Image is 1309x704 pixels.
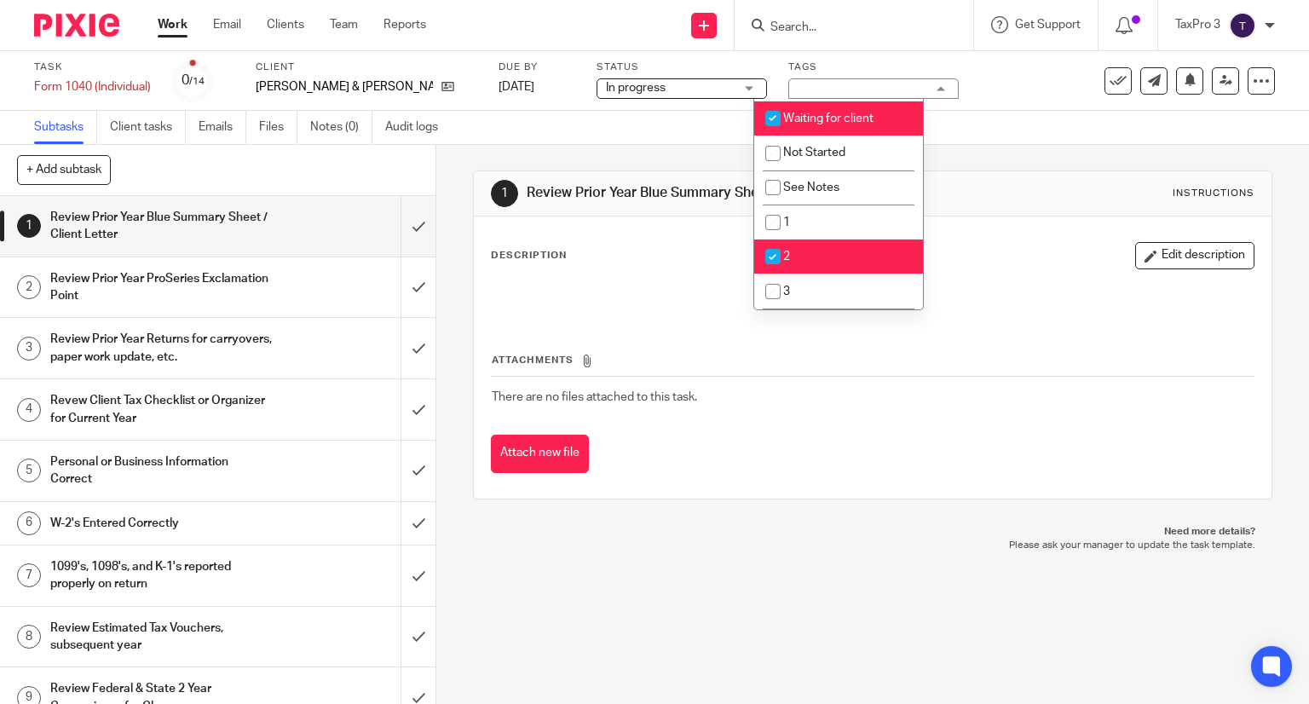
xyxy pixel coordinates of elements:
[182,71,205,90] div: 0
[597,61,767,74] label: Status
[17,563,41,587] div: 7
[199,111,246,144] a: Emails
[490,525,1256,539] p: Need more details?
[527,184,908,202] h1: Review Prior Year Blue Summary Sheet / Client Letter
[17,511,41,535] div: 6
[783,216,790,228] span: 1
[783,147,845,159] span: Not Started
[50,266,273,309] h1: Review Prior Year ProSeries Exclamation Point
[17,625,41,649] div: 8
[17,337,41,361] div: 3
[50,554,273,597] h1: 1099's, 1098's, and K-1's reported properly on return
[267,16,304,33] a: Clients
[189,77,205,86] small: /14
[1175,16,1220,33] p: TaxPro 3
[50,449,273,493] h1: Personal or Business Information Correct
[17,398,41,422] div: 4
[34,14,119,37] img: Pixie
[1135,242,1254,269] button: Edit description
[330,16,358,33] a: Team
[385,111,451,144] a: Audit logs
[213,16,241,33] a: Email
[383,16,426,33] a: Reports
[50,205,273,248] h1: Review Prior Year Blue Summary Sheet / Client Letter
[492,355,574,365] span: Attachments
[491,435,589,473] button: Attach new file
[788,61,959,74] label: Tags
[256,78,433,95] p: [PERSON_NAME] & [PERSON_NAME]
[17,275,41,299] div: 2
[34,78,151,95] div: Form 1040 (Individual)
[783,113,874,124] span: Waiting for client
[50,615,273,659] h1: Review Estimated Tax Vouchers, subsequent year
[783,251,790,263] span: 2
[256,61,477,74] label: Client
[769,20,922,36] input: Search
[17,459,41,482] div: 5
[1173,187,1254,200] div: Instructions
[259,111,297,144] a: Files
[34,111,97,144] a: Subtasks
[50,326,273,370] h1: Review Prior Year Returns for carryovers, paper work update, etc.
[110,111,186,144] a: Client tasks
[1229,12,1256,39] img: svg%3E
[490,539,1256,552] p: Please ask your manager to update the task template.
[499,81,534,93] span: [DATE]
[17,155,111,184] button: + Add subtask
[783,182,839,193] span: See Notes
[491,249,567,263] p: Description
[499,61,575,74] label: Due by
[158,16,187,33] a: Work
[34,61,151,74] label: Task
[783,286,790,297] span: 3
[606,82,666,94] span: In progress
[1015,19,1081,31] span: Get Support
[492,391,697,403] span: There are no files attached to this task.
[491,180,518,207] div: 1
[50,511,273,536] h1: W-2's Entered Correctly
[17,214,41,238] div: 1
[310,111,372,144] a: Notes (0)
[50,388,273,431] h1: Revew Client Tax Checklist or Organizer for Current Year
